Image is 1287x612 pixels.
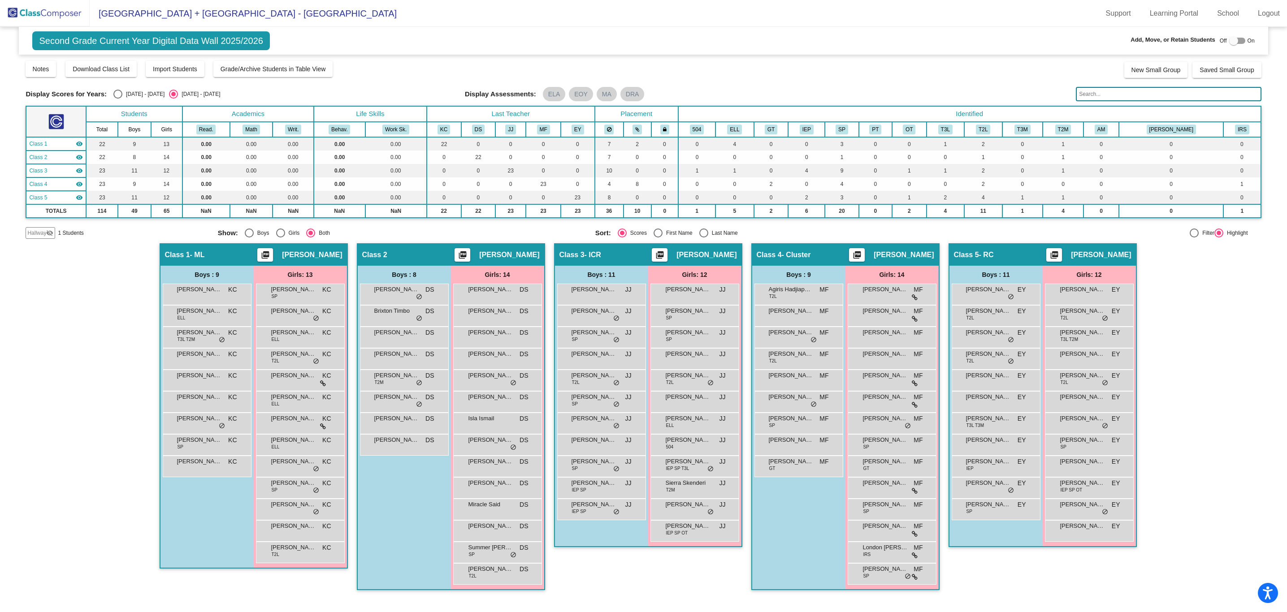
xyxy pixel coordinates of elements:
mat-icon: visibility [76,194,83,201]
td: 0.00 [365,137,427,151]
button: PT [869,125,881,134]
td: 10 [595,164,624,177]
th: Students [86,106,182,122]
mat-icon: visibility [76,167,83,174]
td: 0 [859,164,892,177]
th: Placement [595,106,678,122]
td: 0 [1083,151,1119,164]
td: 13 [151,137,182,151]
td: 0.00 [182,151,230,164]
button: GT [765,125,777,134]
td: 1 [892,191,927,204]
td: 0 [715,177,754,191]
td: 1 [678,204,715,218]
td: 0 [427,191,461,204]
td: 0 [495,137,526,151]
button: IEP [800,125,814,134]
td: 0 [1119,204,1223,218]
mat-radio-group: Select an option [113,90,220,99]
td: Denise Shea - No Class Name [26,151,86,164]
td: 23 [86,177,118,191]
button: T3M [1014,125,1031,134]
mat-chip: DRA [620,87,645,101]
td: 0 [461,177,496,191]
td: 0 [427,151,461,164]
td: 0 [859,137,892,151]
mat-icon: picture_as_pdf [260,250,271,263]
td: 0.00 [273,177,314,191]
td: 0.00 [182,177,230,191]
th: Tier 3 ELA [927,122,964,137]
mat-icon: picture_as_pdf [1049,250,1060,263]
td: 22 [461,151,496,164]
span: Display Scores for Years: [26,90,107,98]
span: Notes [33,65,49,73]
th: Life Skills [314,106,427,122]
td: 1 [1002,191,1043,204]
td: 0 [715,151,754,164]
mat-chip: EOY [569,87,593,101]
td: 0.00 [230,164,273,177]
td: 0 [1002,151,1043,164]
td: 0 [1083,177,1119,191]
td: 3 [825,191,858,204]
td: 0 [1119,177,1223,191]
th: Keep with students [624,122,651,137]
button: [PERSON_NAME] [1147,125,1196,134]
button: Print Students Details [849,248,865,262]
td: 23 [526,177,561,191]
td: 0 [461,164,496,177]
td: 0 [859,204,892,218]
button: Download Class List [65,61,137,77]
button: Print Students Details [652,248,667,262]
button: T3L [938,125,953,134]
th: Melissa Fletcher [526,122,561,137]
button: Print Students Details [257,248,273,262]
button: 504 [690,125,704,134]
td: 12 [151,164,182,177]
td: 0 [651,151,678,164]
mat-icon: visibility [76,140,83,147]
td: 0 [1223,151,1261,164]
button: Work Sk. [382,125,409,134]
td: 0 [927,177,964,191]
td: 0 [1083,191,1119,204]
span: Download Class List [73,65,130,73]
td: 1 [1043,137,1083,151]
th: I&RS [1223,122,1261,137]
td: 0.00 [314,151,365,164]
th: English Language Learners [715,122,754,137]
td: 1 [715,164,754,177]
td: 4 [788,164,825,177]
td: 2 [927,191,964,204]
td: 0 [1223,137,1261,151]
mat-chip: ELA [543,87,565,101]
td: 11 [964,204,1002,218]
td: 1 [1002,204,1043,218]
td: Jessica Jodogne - ICR [26,164,86,177]
button: Read. [196,125,216,134]
th: Speech [825,122,858,137]
td: 23 [86,164,118,177]
td: 49 [118,204,151,218]
td: 3 [825,137,858,151]
mat-icon: visibility [76,154,83,161]
td: 0 [892,151,927,164]
td: 0 [788,137,825,151]
td: 0.00 [314,164,365,177]
span: Saved Small Group [1200,66,1254,73]
td: NaN [273,204,314,218]
th: Tier 3 Math [1002,122,1043,137]
td: 0 [1223,164,1261,177]
td: 2 [964,164,1002,177]
div: Girls [285,229,300,237]
td: 0 [1083,137,1119,151]
th: Denise Shea [461,122,496,137]
th: Cluster [754,122,789,137]
button: Saved Small Group [1192,62,1261,78]
td: 0 [624,151,651,164]
td: 23 [495,204,526,218]
td: 0 [927,151,964,164]
td: 0 [651,191,678,204]
td: 0 [1119,151,1223,164]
